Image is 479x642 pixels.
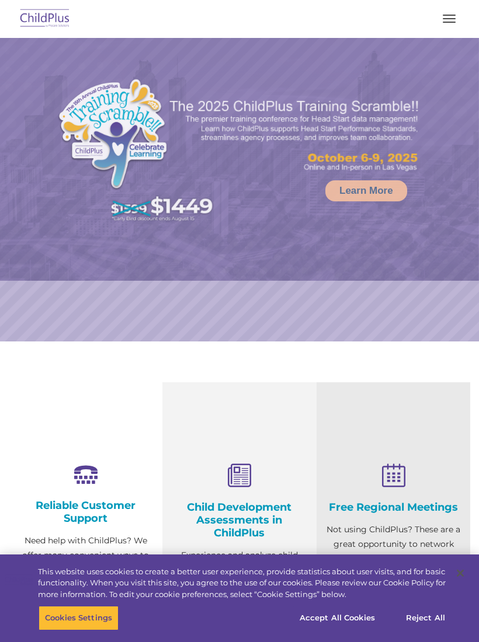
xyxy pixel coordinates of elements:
[171,501,307,539] h4: Child Development Assessments in ChildPlus
[38,566,446,601] div: This website uses cookies to create a better user experience, provide statistics about user visit...
[389,606,462,630] button: Reject All
[171,548,307,636] p: Experience and analyze child assessments and Head Start data management in one system with zero c...
[293,606,381,630] button: Accept All Cookies
[18,533,154,636] p: Need help with ChildPlus? We offer many convenient ways to contact our amazing Customer Support r...
[325,522,461,595] p: Not using ChildPlus? These are a great opportunity to network and learn from ChildPlus users. Fin...
[325,501,461,514] h4: Free Regional Meetings
[18,5,72,33] img: ChildPlus by Procare Solutions
[325,180,407,201] a: Learn More
[39,606,119,630] button: Cookies Settings
[18,499,154,525] h4: Reliable Customer Support
[447,560,473,586] button: Close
